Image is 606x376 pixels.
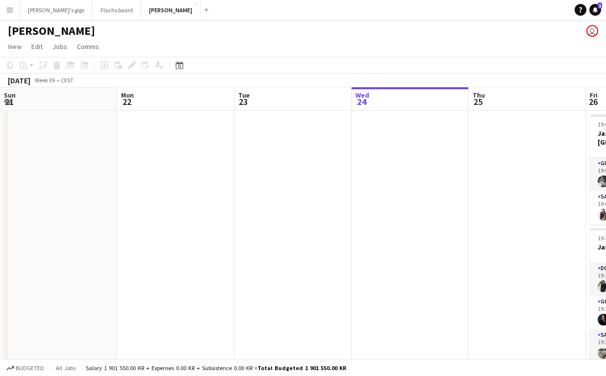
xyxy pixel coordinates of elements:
[588,96,598,107] span: 26
[589,4,601,16] a: 1
[238,91,250,100] span: Tue
[473,91,485,100] span: Thu
[471,96,485,107] span: 25
[120,96,134,107] span: 22
[237,96,250,107] span: 23
[257,364,346,372] span: Total Budgeted 1 901 550.00 KR
[141,0,201,20] button: [PERSON_NAME]
[121,91,134,100] span: Mon
[49,40,71,53] a: Jobs
[8,42,22,51] span: View
[598,2,602,9] span: 1
[16,365,44,372] span: Budgeted
[8,24,95,38] h1: [PERSON_NAME]
[61,76,74,84] div: CEST
[54,364,77,372] span: All jobs
[355,91,369,100] span: Wed
[31,42,43,51] span: Edit
[77,42,99,51] span: Comms
[586,25,598,37] app-user-avatar: Asger Søgaard Hajslund
[32,76,57,84] span: Week 39
[20,0,93,20] button: [PERSON_NAME]'s gigs
[27,40,47,53] a: Edit
[4,91,16,100] span: Sun
[73,40,103,53] a: Comms
[93,0,141,20] button: Flachs board
[8,75,30,85] div: [DATE]
[4,40,25,53] a: View
[354,96,369,107] span: 24
[590,91,598,100] span: Fri
[86,364,346,372] div: Salary 1 901 550.00 KR + Expenses 0.00 KR + Subsistence 0.00 KR =
[5,363,46,374] button: Budgeted
[52,42,67,51] span: Jobs
[2,96,16,107] span: 21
